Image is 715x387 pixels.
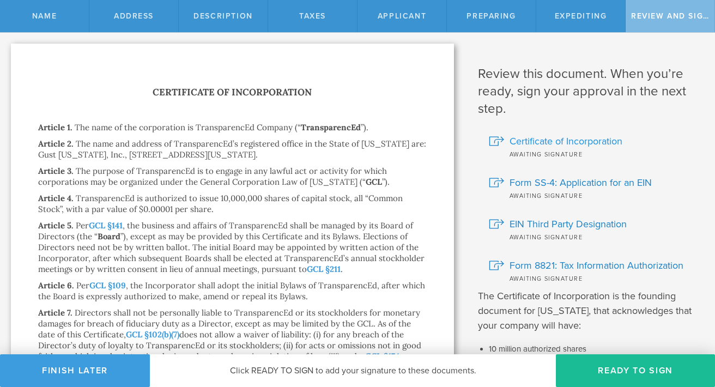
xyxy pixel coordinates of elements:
span: Taxes [299,11,326,21]
a: GCL §141 [89,220,123,231]
h2: Article 7. [38,307,72,318]
strong: Board [98,231,120,241]
div: Awaiting signature [489,273,699,283]
iframe: Chat Widget [661,302,715,354]
span: Applicant [378,11,426,21]
span: Preparing [466,11,516,21]
p: Per , the business and affairs of TransparencEd shall be managed by its Board of Directors (the “... [38,220,425,274]
li: 10 million authorized shares [489,344,699,355]
span: Expediting [555,11,607,21]
a: GCL §109 [89,280,126,291]
h1: Review this document. When you’re ready, sign your approval in the next step. [478,65,699,118]
h2: Article 2. [38,138,74,149]
h2: Article 3. [38,166,74,176]
p: The Certificate of Incorporation is the founding document for [US_STATE], that acknowledges that ... [478,289,699,333]
h2: Article 5. [38,220,74,231]
span: Form 8821: Tax Information Authorization [510,258,683,273]
span: Review and Sign [631,11,710,21]
h2: Article 1. [38,122,72,132]
span: Description [193,11,252,21]
div: Awaiting signature [489,231,699,242]
div: Awaiting signature [489,148,699,159]
span: Address [114,11,154,21]
p: The name of the corporation is TransparencEd Company (“ ”). [75,122,368,132]
span: Name [32,11,57,21]
span: EIN Third Party Designation [510,217,627,231]
p: TransparencEd is authorized to issue 10,000,000 shares of capital stock, all “Common Stock”, with... [38,193,403,214]
span: Certificate of Incorporation [510,134,622,148]
h2: Article 6. [38,280,74,291]
p: Per , the Incorporator shall adopt the initial Bylaws of TransparencEd, after which the Board is ... [38,280,425,301]
a: GCL §174 [365,351,399,361]
button: Ready to Sign [556,354,715,387]
h1: Certificate of Incorporation [38,84,427,100]
a: GCL §102(b)(7) [126,329,179,340]
strong: TransparencEd [301,122,361,132]
p: Directors shall not be personally liable to TransparencEd or its stockholders for monetary damage... [38,307,421,372]
div: Awaiting signature [489,190,699,201]
span: Click READY TO SIGN to add your signature to these documents. [230,365,476,376]
strong: GCL [366,177,382,187]
p: The purpose of TransparencEd is to engage in any lawful act or activity for which corporations ma... [38,166,390,187]
a: GCL §211 [307,264,341,274]
h2: Article 4. [38,193,74,203]
span: Form SS-4: Application for an EIN [510,176,652,190]
p: The name and address of TransparencEd’s registered office in the State of [US_STATE] are: Gust [U... [38,138,426,160]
